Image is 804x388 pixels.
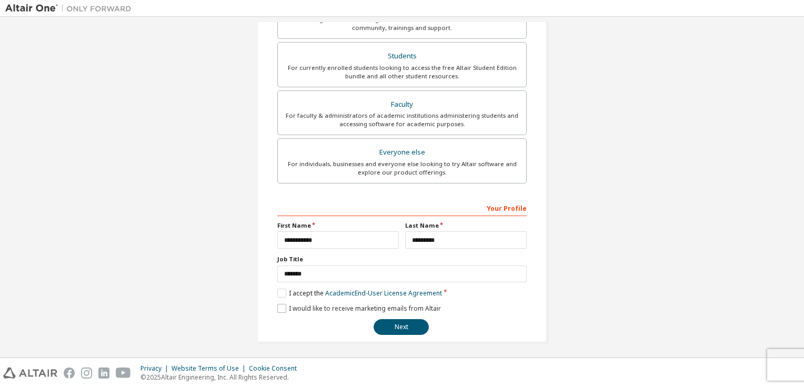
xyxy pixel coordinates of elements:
img: Altair One [5,3,137,14]
img: altair_logo.svg [3,367,57,379]
div: Your Profile [277,199,527,216]
div: Cookie Consent [249,364,303,373]
div: For existing customers looking to access software downloads, HPC resources, community, trainings ... [284,15,520,32]
label: Last Name [405,221,527,230]
div: Faculty [284,97,520,112]
label: Job Title [277,255,527,263]
div: Website Terms of Use [172,364,249,373]
div: Privacy [140,364,172,373]
img: linkedin.svg [98,367,109,379]
label: I would like to receive marketing emails from Altair [277,304,441,313]
label: First Name [277,221,399,230]
p: © 2025 Altair Engineering, Inc. All Rights Reserved. [140,373,303,382]
div: Students [284,49,520,64]
div: For individuals, businesses and everyone else looking to try Altair software and explore our prod... [284,160,520,177]
a: Academic End-User License Agreement [325,289,442,298]
div: Everyone else [284,145,520,160]
div: For currently enrolled students looking to access the free Altair Student Edition bundle and all ... [284,64,520,80]
img: youtube.svg [116,367,131,379]
label: I accept the [277,289,442,298]
img: instagram.svg [81,367,92,379]
img: facebook.svg [64,367,75,379]
div: For faculty & administrators of academic institutions administering students and accessing softwa... [284,111,520,128]
button: Next [374,319,429,335]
